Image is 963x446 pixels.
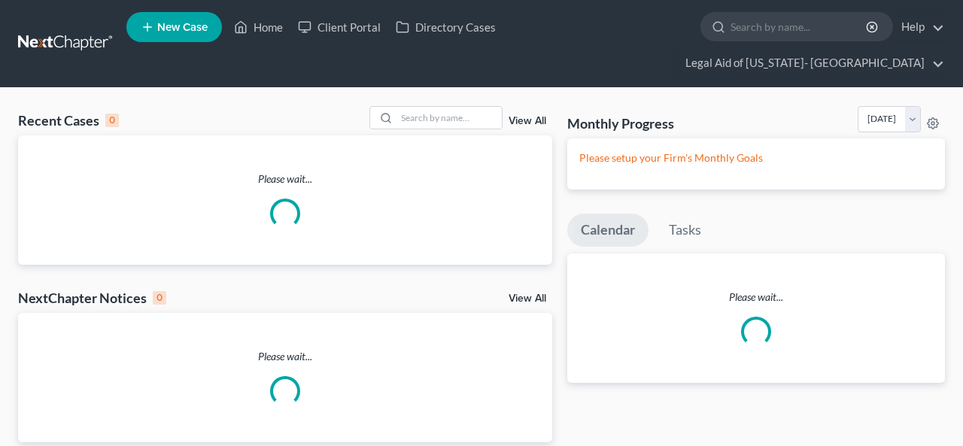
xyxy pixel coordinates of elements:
a: Client Portal [290,14,388,41]
span: New Case [157,22,208,33]
a: Home [226,14,290,41]
h3: Monthly Progress [567,114,674,132]
div: 0 [153,291,166,305]
a: View All [509,293,546,304]
a: Legal Aid of [US_STATE]- [GEOGRAPHIC_DATA] [678,50,944,77]
input: Search by name... [731,13,868,41]
a: Directory Cases [388,14,503,41]
div: Recent Cases [18,111,119,129]
p: Please wait... [18,171,552,187]
p: Please wait... [567,290,945,305]
a: Tasks [655,214,715,247]
a: Calendar [567,214,649,247]
p: Please wait... [18,349,552,364]
div: NextChapter Notices [18,289,166,307]
div: 0 [105,114,119,127]
input: Search by name... [396,107,502,129]
p: Please setup your Firm's Monthly Goals [579,150,933,165]
a: View All [509,116,546,126]
a: Help [894,14,944,41]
